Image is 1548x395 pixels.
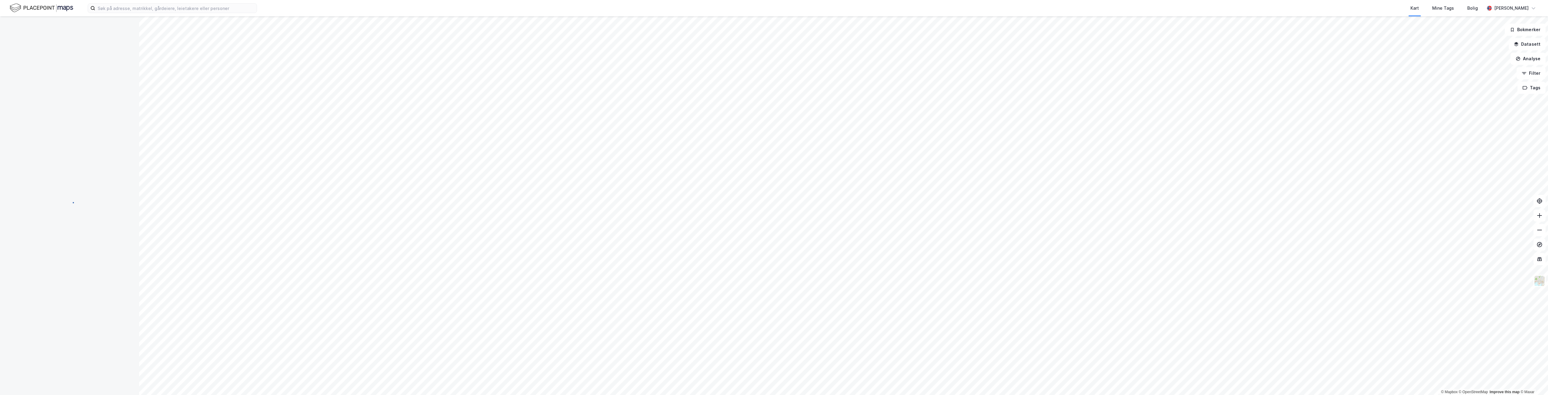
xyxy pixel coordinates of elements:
[1517,67,1546,79] button: Filter
[1441,390,1458,394] a: Mapbox
[1509,38,1546,50] button: Datasett
[1534,275,1545,287] img: Z
[10,3,73,13] img: logo.f888ab2527a4732fd821a326f86c7f29.svg
[1410,5,1419,12] div: Kart
[1432,5,1454,12] div: Mine Tags
[1467,5,1478,12] div: Bolig
[1511,53,1546,65] button: Analyse
[1517,82,1546,94] button: Tags
[65,197,74,207] img: spinner.a6d8c91a73a9ac5275cf975e30b51cfb.svg
[1518,366,1548,395] iframe: Chat Widget
[1459,390,1488,394] a: OpenStreetMap
[1490,390,1520,394] a: Improve this map
[1505,24,1546,36] button: Bokmerker
[95,4,257,13] input: Søk på adresse, matrikkel, gårdeiere, leietakere eller personer
[1494,5,1529,12] div: [PERSON_NAME]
